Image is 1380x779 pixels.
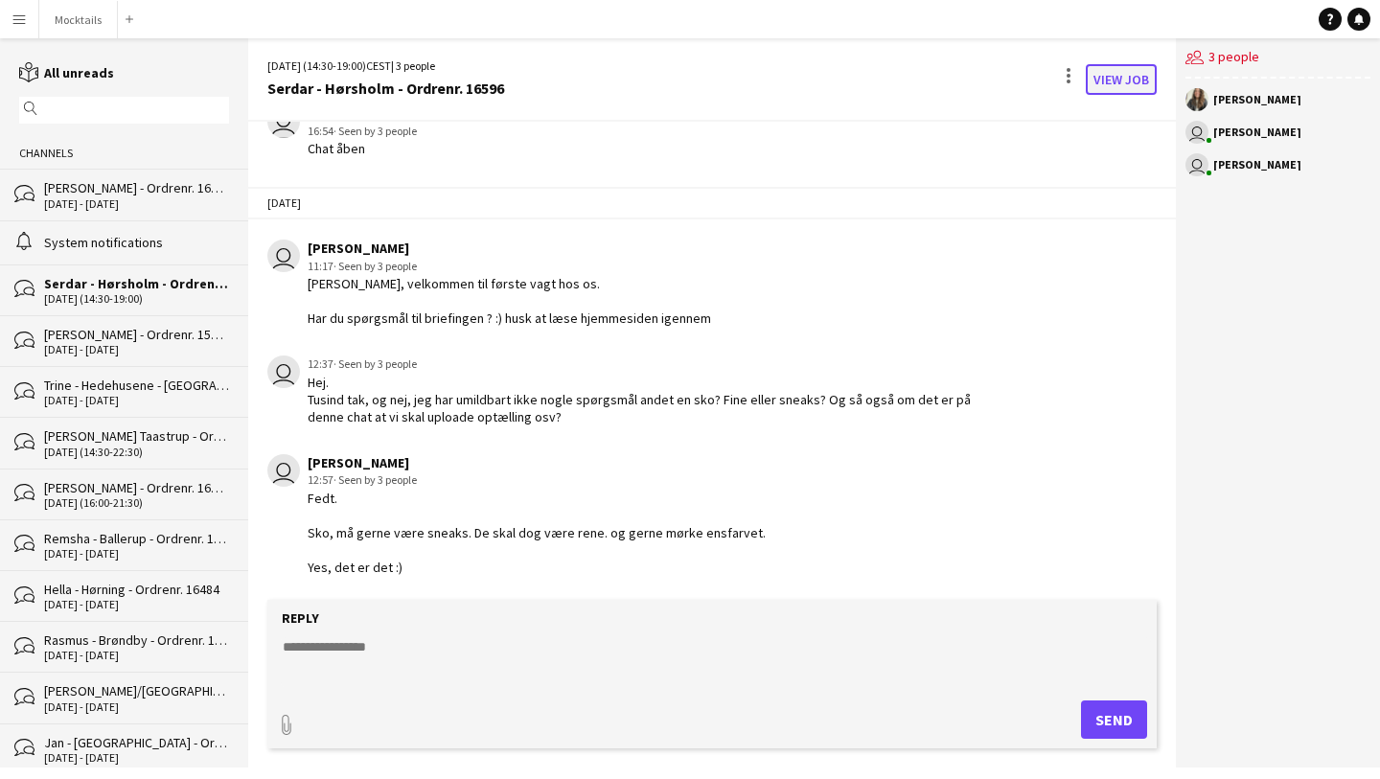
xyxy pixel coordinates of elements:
div: [DATE] (14:30-22:30) [44,446,229,459]
button: Send [1081,700,1147,739]
div: Remsha - Ballerup - Ordrenr. 16651 [44,530,229,547]
div: [DATE] - [DATE] [44,700,229,714]
span: · Seen by 3 people [333,124,417,138]
a: All unreads [19,64,114,81]
div: [PERSON_NAME] [308,240,711,257]
div: [PERSON_NAME] [1213,159,1301,171]
div: Serdar - Hørsholm - Ordrenr. 16596 [44,275,229,292]
div: Chat åben [308,140,417,157]
button: Mocktails [39,1,118,38]
div: [PERSON_NAME] [1213,94,1301,105]
div: 12:37 [308,355,1010,373]
span: · Seen by 3 people [333,356,417,371]
div: [DATE] - [DATE] [44,598,229,611]
div: [DATE] - [DATE] [44,343,229,356]
div: 3 people [1185,38,1370,79]
div: 12:57 [308,471,766,489]
div: [DATE] (14:30-19:00) | 3 people [267,57,504,75]
span: · Seen by 3 people [333,259,417,273]
div: Hej. Tusind tak, og nej, jeg har umildbart ikke nogle spørgsmål andet en sko? Fine eller sneaks? ... [308,374,1010,426]
div: [PERSON_NAME] [1213,126,1301,138]
div: [DATE] - [DATE] [44,649,229,662]
div: [DATE] - [DATE] [44,751,229,765]
div: 11:17 [308,258,711,275]
div: [PERSON_NAME], velkommen til første vagt hos os. Har du spørgsmål til briefingen ? :) husk at læs... [308,275,711,328]
a: View Job [1086,64,1157,95]
div: [PERSON_NAME]/[GEOGRAPHIC_DATA] - [GEOGRAPHIC_DATA] - [GEOGRAPHIC_DATA] 16584 [44,682,229,699]
div: [PERSON_NAME] [308,454,766,471]
div: [PERSON_NAME] - Ordrenr. 16662 [44,179,229,196]
div: System notifications [44,234,229,251]
div: [DATE] (14:30-19:00) [44,292,229,306]
div: Rasmus - Brøndby - Ordrenr. 16582 [44,631,229,649]
label: Reply [282,609,319,627]
div: Jan - [GEOGRAPHIC_DATA] - Ordrenr. 16581 [44,734,229,751]
div: Trine - Hedehusene - [GEOGRAPHIC_DATA] 16186 [44,377,229,394]
div: [PERSON_NAME] - Ordrenr. 15398 [44,326,229,343]
div: [DATE] - [DATE] [44,394,229,407]
div: Hella - Hørning - Ordrenr. 16484 [44,581,229,598]
div: [DATE] - [DATE] [44,197,229,211]
div: [DATE] [248,187,1176,219]
div: Fedt. Sko, må gerne være sneaks. De skal dog være rene. og gerne mørke ensfarvet. Yes, det er det :) [308,490,766,577]
div: [DATE] (16:00-21:30) [44,496,229,510]
span: · Seen by 3 people [333,472,417,487]
span: CEST [366,58,391,73]
div: Serdar - Hørsholm - Ordrenr. 16596 [267,80,504,97]
div: [PERSON_NAME] - Ordrenr. 16652 [44,479,229,496]
div: [DATE] - [DATE] [44,547,229,561]
div: [PERSON_NAME] Taastrup - Ordrenr. 16485 [44,427,229,445]
div: 16:54 [308,123,417,140]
